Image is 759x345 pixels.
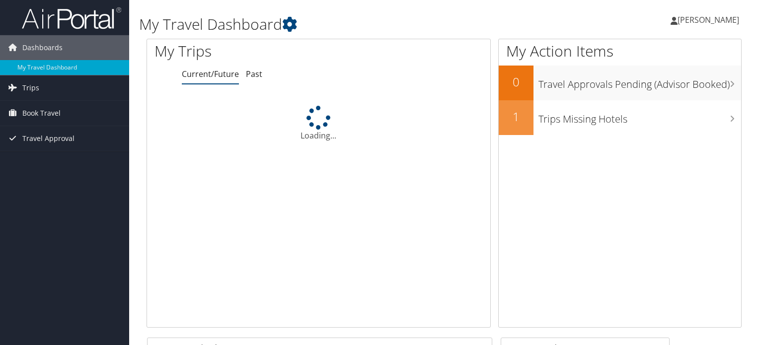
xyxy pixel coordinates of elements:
[22,126,75,151] span: Travel Approval
[182,69,239,79] a: Current/Future
[499,66,741,100] a: 0Travel Approvals Pending (Advisor Booked)
[678,14,739,25] span: [PERSON_NAME]
[246,69,262,79] a: Past
[139,14,546,35] h1: My Travel Dashboard
[499,100,741,135] a: 1Trips Missing Hotels
[499,73,533,90] h2: 0
[538,72,741,91] h3: Travel Approvals Pending (Advisor Booked)
[147,106,490,141] div: Loading...
[22,75,39,100] span: Trips
[499,41,741,62] h1: My Action Items
[22,101,61,126] span: Book Travel
[22,6,121,30] img: airportal-logo.png
[499,108,533,125] h2: 1
[538,107,741,126] h3: Trips Missing Hotels
[154,41,340,62] h1: My Trips
[671,5,749,35] a: [PERSON_NAME]
[22,35,63,60] span: Dashboards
